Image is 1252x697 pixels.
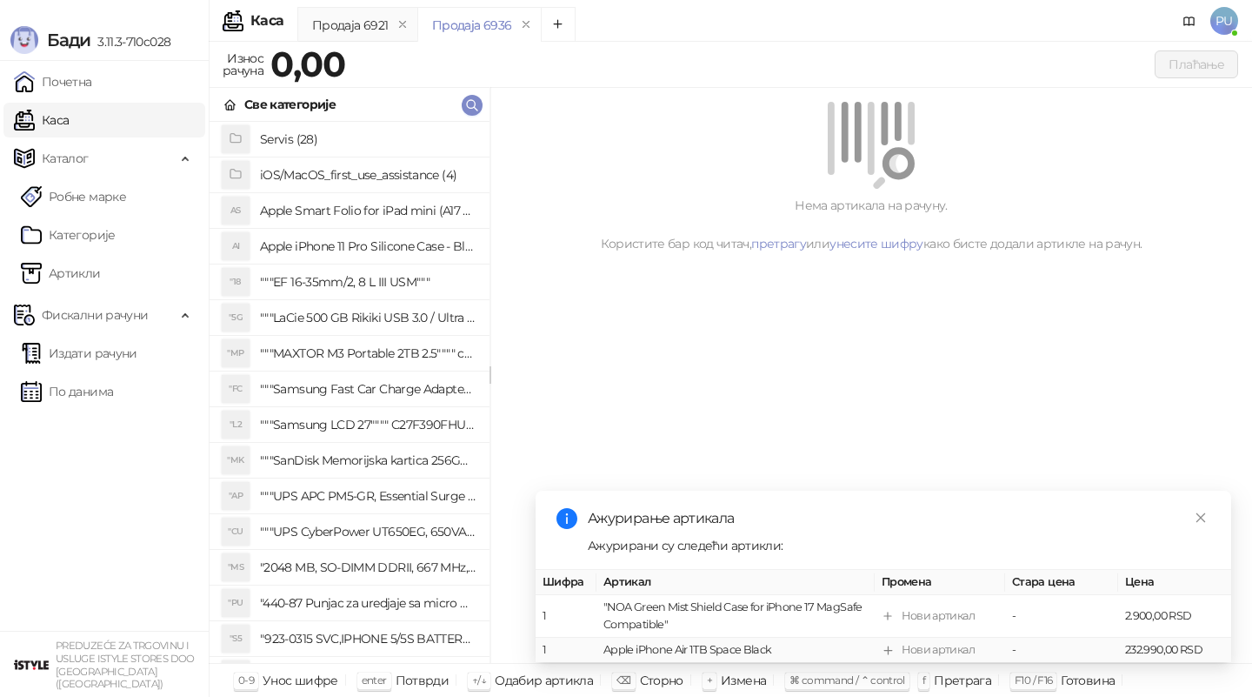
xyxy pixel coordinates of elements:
h4: iOS/MacOS_first_use_assistance (4) [260,161,476,189]
td: "NOA Green Mist Shield Case for iPhone 17 MagSafe Compatible" [596,595,875,638]
h4: "440-87 Punjac za uredjaje sa micro USB portom 4/1, Stand." [260,589,476,617]
a: Почетна [14,64,92,99]
div: Каса [250,14,283,28]
span: info-circle [556,508,577,529]
div: Продаја 6936 [432,16,511,35]
div: "MK [222,446,250,474]
span: F10 / F16 [1015,674,1052,687]
div: "5G [222,304,250,332]
h4: Servis (28) [260,125,476,153]
button: remove [515,17,537,32]
div: Претрага [934,669,991,692]
span: Фискални рачуни [42,298,148,332]
div: Нови артикал [902,607,975,625]
div: Сторно [640,669,683,692]
a: унесите шифру [829,236,923,251]
td: Apple iPhone Air 1TB Space Black [596,638,875,663]
h4: "2048 MB, SO-DIMM DDRII, 667 MHz, Napajanje 1,8 0,1 V, Latencija CL5" [260,553,476,581]
button: remove [391,17,414,32]
span: Бади [47,30,90,50]
h4: """SanDisk Memorijska kartica 256GB microSDXC sa SD adapterom SDSQXA1-256G-GN6MA - Extreme PLUS, ... [260,446,476,474]
h4: """UPS CyberPower UT650EG, 650VA/360W , line-int., s_uko, desktop""" [260,518,476,546]
div: Продаја 6921 [312,16,388,35]
td: 232.990,00 RSD [1118,638,1231,663]
a: Издати рачуни [21,336,137,371]
div: AS [222,197,250,225]
div: Готовина [1061,669,1115,692]
th: Цена [1118,570,1231,595]
h4: """EF 16-35mm/2, 8 L III USM""" [260,268,476,296]
h4: """UPS APC PM5-GR, Essential Surge Arrest,5 utic_nica""" [260,482,476,510]
small: PREDUZEĆE ZA TRGOVINU I USLUGE ISTYLE STORES DOO [GEOGRAPHIC_DATA] ([GEOGRAPHIC_DATA]) [56,640,195,690]
a: Каса [14,103,69,137]
span: f [922,674,925,687]
th: Стара цена [1005,570,1118,595]
div: "FC [222,375,250,403]
th: Промена [875,570,1005,595]
h4: "923-0448 SVC,IPHONE,TOURQUE DRIVER KIT .65KGF- CM Šrafciger " [260,660,476,688]
div: Све категорије [244,95,336,114]
span: ↑/↓ [472,674,486,687]
div: Измена [721,669,766,692]
td: 1 [536,595,596,638]
div: "S5 [222,625,250,653]
div: "CU [222,518,250,546]
div: Износ рачуна [219,47,267,82]
th: Артикал [596,570,875,595]
span: ⌘ command / ⌃ control [789,674,905,687]
img: 64x64-companyLogo-77b92cf4-9946-4f36-9751-bf7bb5fd2c7d.png [14,647,49,682]
span: + [707,674,712,687]
img: Logo [10,26,38,54]
a: Close [1191,508,1210,527]
div: AI [222,232,250,260]
button: Плаћање [1155,50,1238,78]
a: По данима [21,374,113,409]
div: Одабир артикла [495,669,593,692]
span: ⌫ [616,674,630,687]
div: "MP [222,339,250,367]
div: Ажурирани су следећи артикли: [588,536,1210,555]
a: претрагу [751,236,806,251]
span: enter [362,674,387,687]
span: close [1195,512,1207,524]
div: Унос шифре [263,669,338,692]
a: Категорије [21,218,116,252]
td: - [1005,595,1118,638]
div: Нема артикала на рачуну. Користите бар код читач, или како бисте додали артикле на рачун. [511,196,1231,253]
h4: """LaCie 500 GB Rikiki USB 3.0 / Ultra Compact & Resistant aluminum / USB 3.0 / 2.5""""""" [260,304,476,332]
th: Шифра [536,570,596,595]
div: "L2 [222,411,250,439]
td: 1 [536,638,596,663]
td: - [1005,638,1118,663]
a: ArtikliАртикли [21,256,101,291]
button: Add tab [541,7,576,42]
span: PU [1210,7,1238,35]
h4: """Samsung Fast Car Charge Adapter, brzi auto punja_, boja crna""" [260,375,476,403]
strong: 0,00 [270,43,345,85]
span: 0-9 [238,674,254,687]
h4: """MAXTOR M3 Portable 2TB 2.5"""" crni eksterni hard disk HX-M201TCB/GM""" [260,339,476,367]
span: 3.11.3-710c028 [90,34,170,50]
span: Каталог [42,141,89,176]
div: "PU [222,589,250,617]
h4: """Samsung LCD 27"""" C27F390FHUXEN""" [260,411,476,439]
a: Документација [1175,7,1203,35]
div: "18 [222,268,250,296]
h4: Apple Smart Folio for iPad mini (A17 Pro) - Sage [260,197,476,225]
div: "AP [222,482,250,510]
h4: Apple iPhone 11 Pro Silicone Case - Black [260,232,476,260]
div: grid [210,122,489,663]
h4: "923-0315 SVC,IPHONE 5/5S BATTERY REMOVAL TRAY Držač za iPhone sa kojim se otvara display [260,625,476,653]
div: Ажурирање артикала [588,508,1210,529]
div: Нови артикал [902,641,975,659]
td: 2.900,00 RSD [1118,595,1231,638]
a: Робне марке [21,179,126,214]
div: "SD [222,660,250,688]
div: "MS [222,553,250,581]
div: Потврди [396,669,450,692]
